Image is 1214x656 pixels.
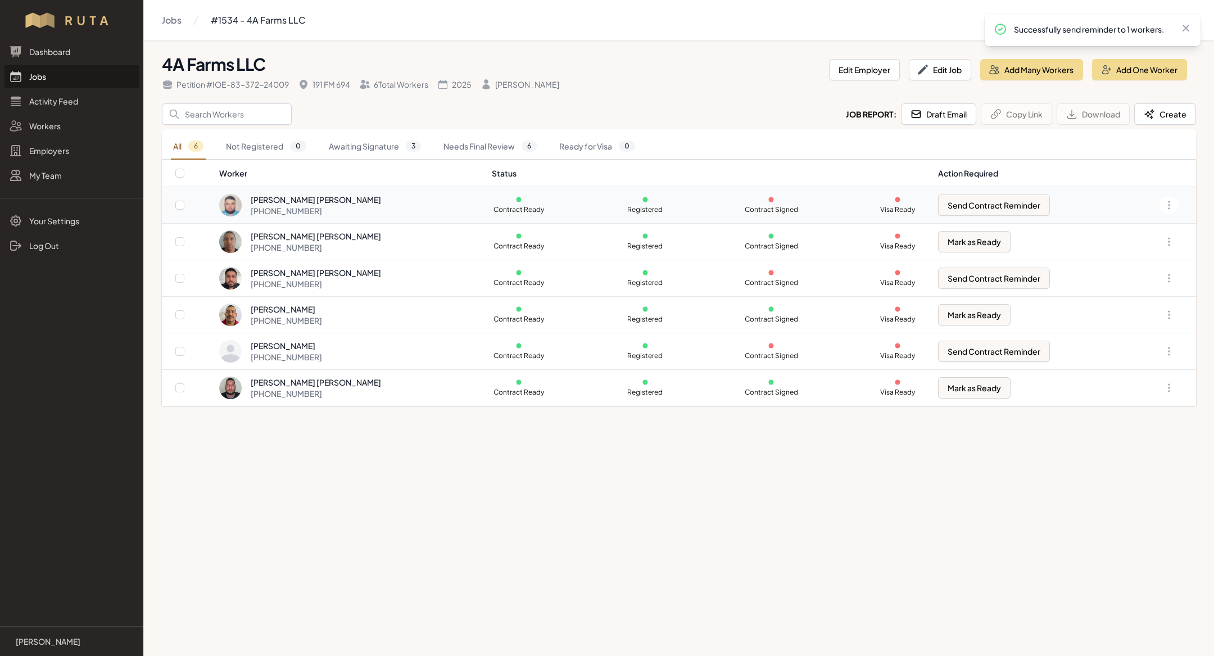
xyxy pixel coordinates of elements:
[24,11,120,29] img: Workflow
[492,205,546,214] p: Contract Ready
[251,242,381,253] div: [PHONE_NUMBER]
[290,141,306,152] span: 0
[1057,103,1130,125] button: Download
[298,79,350,90] div: 191 FM 694
[406,141,421,152] span: 3
[619,141,635,152] span: 0
[618,388,672,397] p: Registered
[744,205,798,214] p: Contract Signed
[251,377,381,388] div: [PERSON_NAME] [PERSON_NAME]
[251,351,322,363] div: [PHONE_NUMBER]
[162,79,289,90] div: Petition # IOE-83-372-24009
[618,315,672,324] p: Registered
[251,267,381,278] div: [PERSON_NAME] [PERSON_NAME]
[162,54,820,74] h1: 4A Farms LLC
[938,268,1050,289] button: Send Contract Reminder
[437,79,472,90] div: 2025
[744,315,798,324] p: Contract Signed
[871,351,925,360] p: Visa Ready
[492,242,546,251] p: Contract Ready
[871,315,925,324] p: Visa Ready
[211,9,305,31] a: #1534 - 4A Farms LLC
[492,351,546,360] p: Contract Ready
[4,234,139,257] a: Log Out
[744,388,798,397] p: Contract Signed
[251,315,322,326] div: [PHONE_NUMBER]
[871,278,925,287] p: Visa Ready
[162,9,305,31] nav: Breadcrumb
[981,103,1052,125] button: Copy Link
[618,278,672,287] p: Registered
[219,168,478,179] div: Worker
[441,134,539,160] a: Needs Final Review
[251,304,322,315] div: [PERSON_NAME]
[744,351,798,360] p: Contract Signed
[327,134,423,160] a: Awaiting Signature
[744,242,798,251] p: Contract Signed
[251,205,381,216] div: [PHONE_NUMBER]
[938,341,1050,362] button: Send Contract Reminder
[492,278,546,287] p: Contract Ready
[618,242,672,251] p: Registered
[4,40,139,63] a: Dashboard
[188,141,203,152] span: 6
[251,278,381,289] div: [PHONE_NUMBER]
[9,636,134,647] a: [PERSON_NAME]
[492,388,546,397] p: Contract Ready
[980,59,1083,80] button: Add Many Workers
[871,242,925,251] p: Visa Ready
[901,103,976,125] button: Draft Email
[618,351,672,360] p: Registered
[1014,24,1171,35] p: Successfully send reminder to 1 workers.
[931,160,1129,187] th: Action Required
[846,108,896,120] h2: Job Report:
[4,164,139,187] a: My Team
[871,388,925,397] p: Visa Ready
[618,205,672,214] p: Registered
[4,210,139,232] a: Your Settings
[224,134,309,160] a: Not Registered
[251,194,381,205] div: [PERSON_NAME] [PERSON_NAME]
[251,230,381,242] div: [PERSON_NAME] [PERSON_NAME]
[938,194,1050,216] button: Send Contract Reminder
[744,278,798,287] p: Contract Signed
[557,134,637,160] a: Ready for Visa
[162,134,1196,160] nav: Tabs
[829,59,900,80] button: Edit Employer
[485,160,931,187] th: Status
[4,90,139,112] a: Activity Feed
[251,340,322,351] div: [PERSON_NAME]
[359,79,428,90] div: 6 Total Workers
[522,141,537,152] span: 6
[481,79,559,90] div: [PERSON_NAME]
[1134,103,1196,125] button: Create
[251,388,381,399] div: [PHONE_NUMBER]
[162,103,292,125] input: Search Workers
[16,636,80,647] p: [PERSON_NAME]
[909,59,971,80] button: Edit Job
[938,231,1011,252] button: Mark as Ready
[938,304,1011,325] button: Mark as Ready
[4,115,139,137] a: Workers
[871,205,925,214] p: Visa Ready
[4,65,139,88] a: Jobs
[4,139,139,162] a: Employers
[162,9,182,31] a: Jobs
[171,134,206,160] a: All
[938,377,1011,399] button: Mark as Ready
[492,315,546,324] p: Contract Ready
[1092,59,1187,80] button: Add One Worker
